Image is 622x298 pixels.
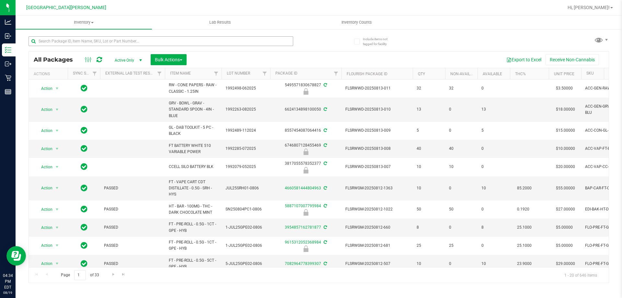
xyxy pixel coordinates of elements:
[323,204,327,208] span: Sync from Compliance System
[449,164,474,170] span: 10
[34,56,79,63] span: All Packages
[35,241,53,250] span: Action
[450,72,479,76] a: Non-Available
[417,261,441,267] span: 10
[481,206,506,212] span: 0
[514,205,533,214] span: 0.1920
[81,162,87,171] span: In Sync
[89,68,100,79] a: Filter
[81,184,87,193] span: In Sync
[155,57,182,62] span: Bulk Actions
[225,127,266,134] span: 1992489-112024
[104,224,161,231] span: PASSED
[553,162,578,172] span: $20.00000
[6,246,26,266] iframe: Resource center
[169,179,218,198] span: FT - VAPE CART CDT DISTILLATE - 0.5G - SRH - HYS
[81,126,87,135] span: In Sync
[514,259,535,268] span: 23.9000
[269,142,342,155] div: 6746807128455469
[169,239,218,252] span: FT - PRE-ROLL - 0.5G - 1CT - GPE - HYB
[225,206,266,212] span: SN250804PC1-0806
[417,127,441,134] span: 5
[26,5,106,10] span: [GEOGRAPHIC_DATA][PERSON_NAME]
[323,161,327,166] span: Sync from Compliance System
[269,149,342,155] div: Newly Received
[74,270,86,280] input: 1
[104,243,161,249] span: PASSED
[170,71,191,76] a: Item Name
[546,54,599,65] button: Receive Non-Cannabis
[201,19,240,25] span: Lab Results
[259,68,270,79] a: Filter
[285,186,321,190] a: 4660581444804963
[35,105,53,114] span: Action
[449,85,474,91] span: 32
[104,261,161,267] span: PASSED
[225,85,266,91] span: 1992498-062025
[53,184,61,193] span: select
[481,164,506,170] span: 0
[169,257,218,270] span: FT - PRE-ROLL - 0.5G - 5CT - GPE - HYB
[169,143,218,155] span: FT BATTERY WHITE 510 VARIABLE POWER
[154,68,165,79] a: Filter
[16,16,152,29] a: Inventory
[81,144,87,153] span: In Sync
[275,71,297,76] a: Package ID
[225,164,266,170] span: 1992079-052025
[269,209,342,216] div: Newly Received
[53,144,61,153] span: select
[53,205,61,214] span: select
[553,184,578,193] span: $55.00000
[363,37,395,46] span: Include items not tagged for facility
[323,107,327,112] span: Sync from Compliance System
[53,105,61,114] span: select
[35,259,53,268] span: Action
[35,84,53,93] span: Action
[449,206,474,212] span: 50
[323,186,327,190] span: Sync from Compliance System
[483,72,502,76] a: Available
[53,162,61,172] span: select
[481,85,506,91] span: 0
[35,126,53,135] span: Action
[269,127,342,134] div: 8557454087064416
[16,19,152,25] span: Inventory
[323,240,327,244] span: Sync from Compliance System
[5,47,11,53] inline-svg: Inventory
[514,184,535,193] span: 85.2000
[225,224,266,231] span: 1-JUL25GPE02-0806
[449,106,474,113] span: 0
[417,206,441,212] span: 50
[417,164,441,170] span: 10
[269,245,342,252] div: Newly Received
[119,270,128,279] a: Go to the last page
[553,241,576,250] span: $5.00000
[417,146,441,152] span: 40
[55,270,104,280] span: Page of 33
[449,127,474,134] span: 0
[285,261,321,266] a: 7082964778399307
[169,125,218,137] span: GL - DAB TOOLKIT - 5 PC - BLACK
[418,72,425,76] a: Qty
[568,5,610,10] span: Hi, [PERSON_NAME]!
[3,273,13,290] p: 04:34 PM EDT
[269,82,342,95] div: 5495571830678827
[169,164,218,170] span: CCELL SILO BATTERY BLK
[225,243,266,249] span: 1-JUL25GPE02-0806
[225,146,266,152] span: 1992285-072025
[53,259,61,268] span: select
[481,106,506,113] span: 13
[225,106,266,113] span: 1992263-082025
[225,261,266,267] span: 5-JUL25GPE02-0806
[3,290,13,295] p: 08/19
[553,205,578,214] span: $27.00000
[481,224,506,231] span: 8
[449,261,474,267] span: 0
[553,105,578,114] span: $18.00000
[515,72,526,76] a: THC%
[53,126,61,135] span: select
[586,71,594,76] a: SKU
[5,61,11,67] inline-svg: Outbound
[151,54,187,65] button: Bulk Actions
[81,259,87,268] span: In Sync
